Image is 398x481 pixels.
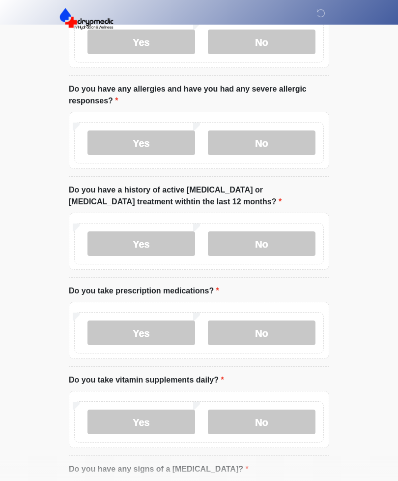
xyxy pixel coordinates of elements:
[208,410,315,434] label: No
[87,321,195,345] label: Yes
[87,130,195,155] label: Yes
[87,30,195,54] label: Yes
[87,231,195,256] label: Yes
[69,374,224,386] label: Do you take vitamin supplements daily?
[69,83,329,107] label: Do you have any allergies and have you had any severe allergic responses?
[59,7,114,30] img: DrypMedic IV Hydration & Wellness Logo
[87,410,195,434] label: Yes
[69,285,219,297] label: Do you take prescription medications?
[208,321,315,345] label: No
[69,463,249,475] label: Do you have any signs of a [MEDICAL_DATA]?
[208,30,315,54] label: No
[208,130,315,155] label: No
[69,184,329,208] label: Do you have a history of active [MEDICAL_DATA] or [MEDICAL_DATA] treatment withtin the last 12 mo...
[208,231,315,256] label: No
